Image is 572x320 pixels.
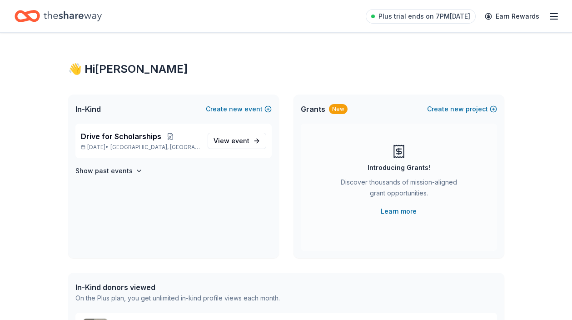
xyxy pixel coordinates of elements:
div: On the Plus plan, you get unlimited in-kind profile views each month. [75,293,280,304]
div: In-Kind donors viewed [75,282,280,293]
span: [GEOGRAPHIC_DATA], [GEOGRAPHIC_DATA] [110,144,200,151]
h4: Show past events [75,165,133,176]
span: event [231,137,249,145]
span: Plus trial ends on 7PM[DATE] [378,11,470,22]
button: Createnewevent [206,104,272,115]
span: new [450,104,464,115]
button: Createnewproject [427,104,497,115]
span: View [214,135,249,146]
div: Introducing Grants! [368,162,430,173]
p: [DATE] • [81,144,200,151]
div: New [329,104,348,114]
span: Drive for Scholarships [81,131,161,142]
a: Home [15,5,102,27]
span: In-Kind [75,104,101,115]
div: Discover thousands of mission-aligned grant opportunities. [337,177,461,202]
a: Learn more [381,206,417,217]
a: Plus trial ends on 7PM[DATE] [366,9,476,24]
a: View event [208,133,266,149]
div: 👋 Hi [PERSON_NAME] [68,62,504,76]
a: Earn Rewards [479,8,545,25]
button: Show past events [75,165,143,176]
span: new [229,104,243,115]
span: Grants [301,104,325,115]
